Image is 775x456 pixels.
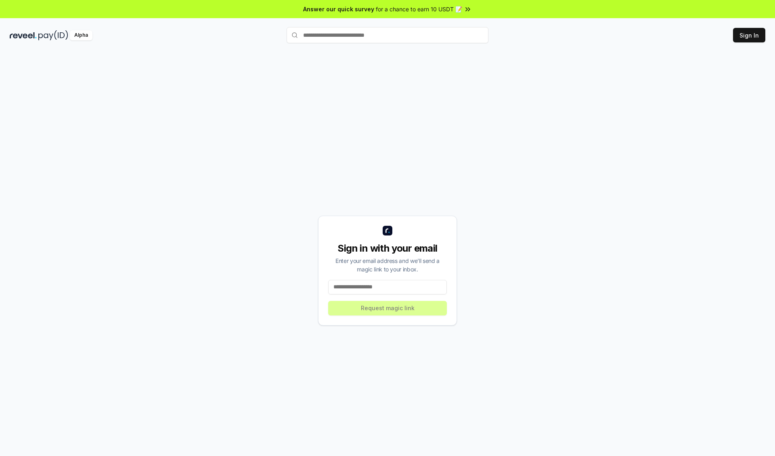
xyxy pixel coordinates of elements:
img: reveel_dark [10,30,37,40]
button: Sign In [733,28,765,42]
span: for a chance to earn 10 USDT 📝 [376,5,462,13]
img: logo_small [383,226,392,235]
div: Alpha [70,30,92,40]
img: pay_id [38,30,68,40]
span: Answer our quick survey [303,5,374,13]
div: Sign in with your email [328,242,447,255]
div: Enter your email address and we’ll send a magic link to your inbox. [328,256,447,273]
